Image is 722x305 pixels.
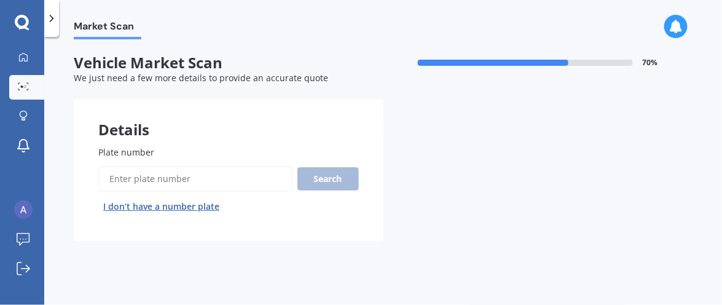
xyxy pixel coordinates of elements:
[98,146,154,158] span: Plate number
[98,197,224,216] button: I don’t have a number plate
[643,58,658,67] span: 70 %
[74,54,383,72] span: Vehicle Market Scan
[14,200,33,219] img: ACg8ocLhXNmHKTuerK7nOXNuqmdcoP1spdOZp8kxHIar6TcCQsERyA=s96-c
[98,166,292,192] input: Enter plate number
[74,20,141,37] span: Market Scan
[74,99,383,136] div: Details
[74,72,328,84] span: We just need a few more details to provide an accurate quote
